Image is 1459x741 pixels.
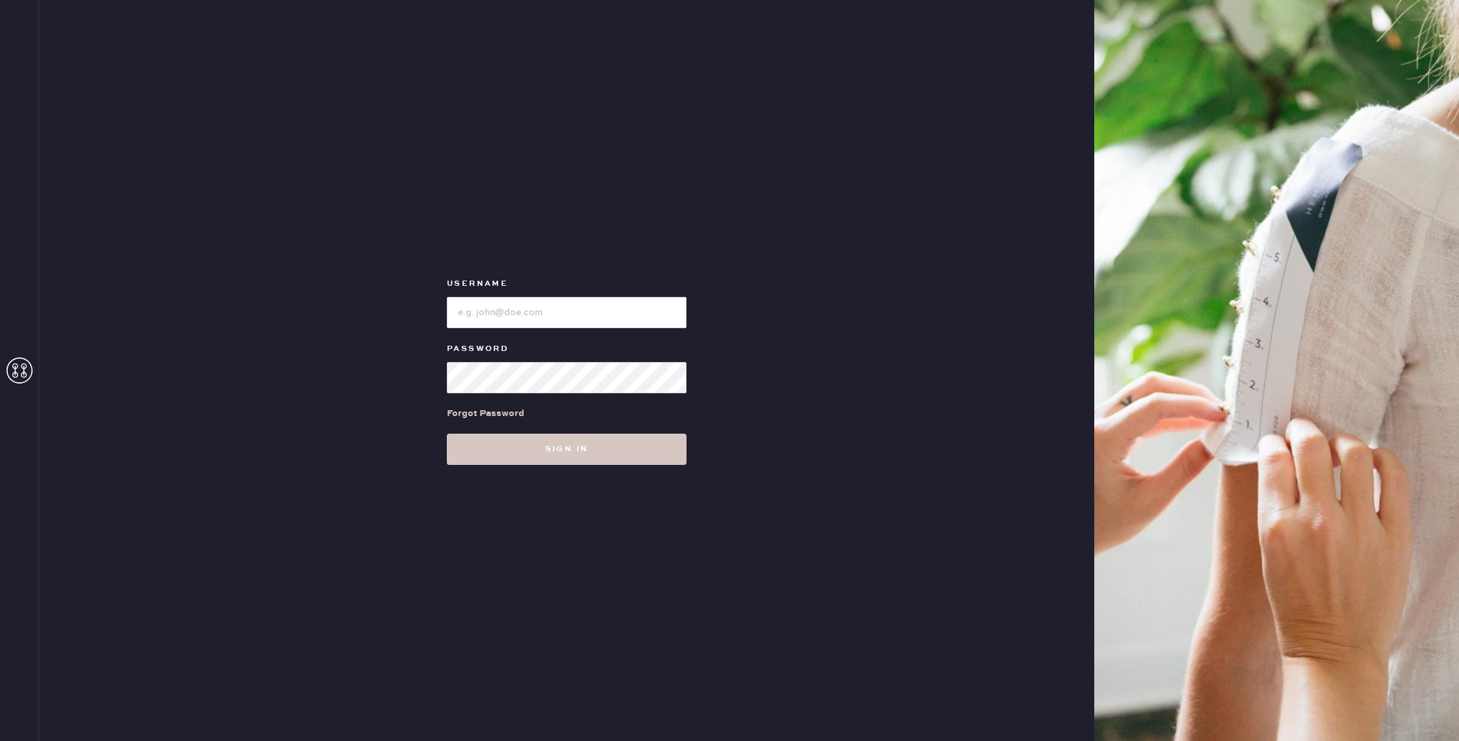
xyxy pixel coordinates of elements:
[447,406,524,421] div: Forgot Password
[447,276,687,292] label: Username
[447,434,687,465] button: Sign in
[447,341,687,357] label: Password
[447,393,524,434] a: Forgot Password
[447,297,687,328] input: e.g. john@doe.com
